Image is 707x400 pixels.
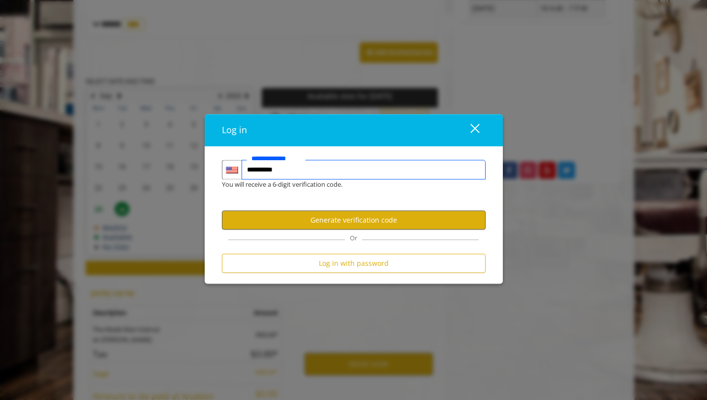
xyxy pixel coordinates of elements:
div: close dialog [459,123,479,138]
div: Country [222,160,242,180]
button: Generate verification code [222,210,486,229]
button: close dialog [452,120,486,140]
span: Or [345,234,362,243]
div: You will receive a 6-digit verification code. [215,180,478,190]
button: Log in with password [222,254,486,273]
span: Log in [222,124,247,136]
